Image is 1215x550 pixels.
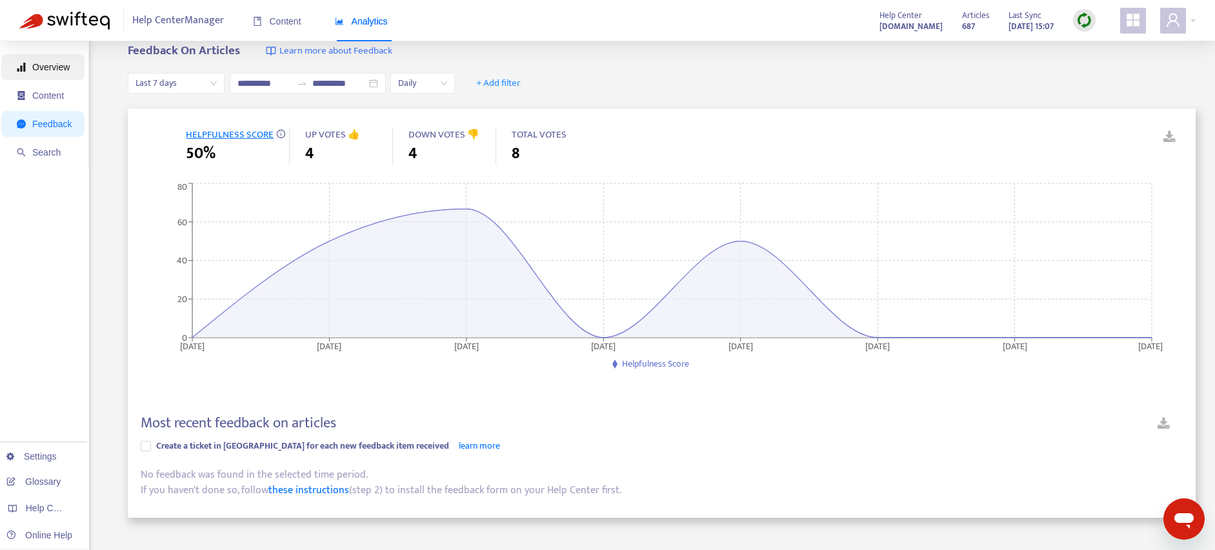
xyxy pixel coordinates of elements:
[180,338,205,353] tspan: [DATE]
[454,338,479,353] tspan: [DATE]
[866,338,890,353] tspan: [DATE]
[297,78,307,88] span: to
[398,74,447,93] span: Daily
[1138,338,1163,353] tspan: [DATE]
[592,338,616,353] tspan: [DATE]
[141,467,1183,483] div: No feedback was found in the selected time period.
[305,142,314,165] span: 4
[32,62,70,72] span: Overview
[1125,12,1141,28] span: appstore
[253,16,301,26] span: Content
[182,330,187,345] tspan: 0
[177,214,187,229] tspan: 60
[467,73,530,94] button: + Add filter
[177,253,187,268] tspan: 40
[879,19,943,34] a: [DOMAIN_NAME]
[622,356,689,371] span: Helpfulness Score
[476,76,521,91] span: + Add filter
[156,438,449,453] span: Create a ticket in [GEOGRAPHIC_DATA] for each new feedback item received
[17,119,26,128] span: message
[305,127,360,143] span: UP VOTES 👍
[17,91,26,100] span: container
[253,17,262,26] span: book
[268,482,349,499] a: these instructions
[297,78,307,88] span: swap-right
[32,119,72,129] span: Feedback
[132,8,224,33] span: Help Center Manager
[17,63,26,72] span: signal
[6,476,61,487] a: Glossary
[317,338,342,353] tspan: [DATE]
[32,147,61,158] span: Search
[512,127,567,143] span: TOTAL VOTES
[141,483,1183,498] div: If you haven't done so, follow (step 2) to install the feedback form on your Help Center first.
[1076,12,1092,28] img: sync.dc5367851b00ba804db3.png
[879,8,922,23] span: Help Center
[728,338,753,353] tspan: [DATE]
[1009,8,1041,23] span: Last Sync
[177,179,187,194] tspan: 80
[512,142,519,165] span: 8
[1009,19,1054,34] strong: [DATE] 15:07
[335,17,344,26] span: area-chart
[177,292,187,307] tspan: 20
[962,8,989,23] span: Articles
[335,16,388,26] span: Analytics
[6,530,72,540] a: Online Help
[128,41,240,61] b: Feedback On Articles
[1003,338,1027,353] tspan: [DATE]
[408,127,479,143] span: DOWN VOTES 👎
[136,74,217,93] span: Last 7 days
[32,90,64,101] span: Content
[17,148,26,157] span: search
[459,438,500,453] a: learn more
[408,142,417,165] span: 4
[1163,498,1205,540] iframe: Button to launch messaging window, conversation in progress
[26,503,79,513] span: Help Centers
[6,451,57,462] a: Settings
[962,19,975,34] strong: 687
[186,127,274,143] span: HELPFULNESS SCORE
[1165,12,1181,28] span: user
[141,414,336,432] h4: Most recent feedback on articles
[19,12,110,30] img: Swifteq
[186,142,216,165] span: 50%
